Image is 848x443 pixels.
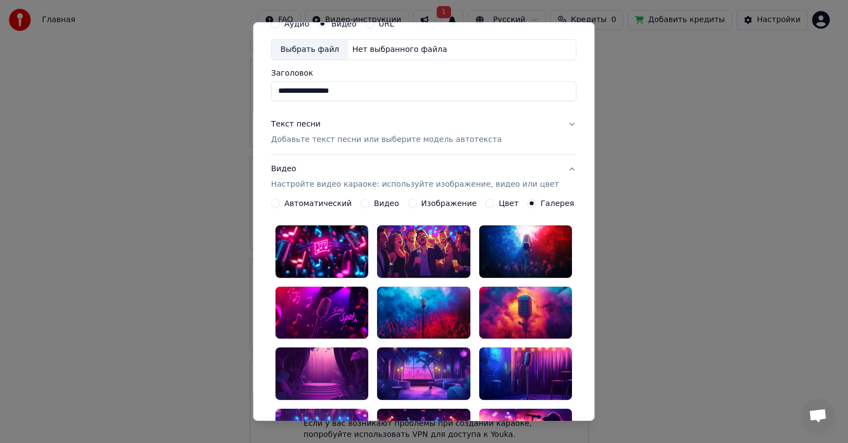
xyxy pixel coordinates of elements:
[271,155,576,199] button: ВидеоНастройте видео караоке: используйте изображение, видео или цвет
[271,119,321,130] div: Текст песни
[499,199,519,207] label: Цвет
[271,164,559,190] div: Видео
[271,179,559,190] p: Настройте видео караоке: используйте изображение, видео или цвет
[374,199,399,207] label: Видео
[271,134,502,145] p: Добавьте текст песни или выберите модель автотекста
[541,199,575,207] label: Галерея
[348,44,452,55] div: Нет выбранного файла
[421,199,477,207] label: Изображение
[271,110,576,154] button: Текст песниДобавьте текст песни или выберите модель автотекста
[284,199,352,207] label: Автоматический
[331,20,357,28] label: Видео
[271,69,576,77] label: Заголовок
[379,20,394,28] label: URL
[272,40,348,60] div: Выбрать файл
[284,20,309,28] label: Аудио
